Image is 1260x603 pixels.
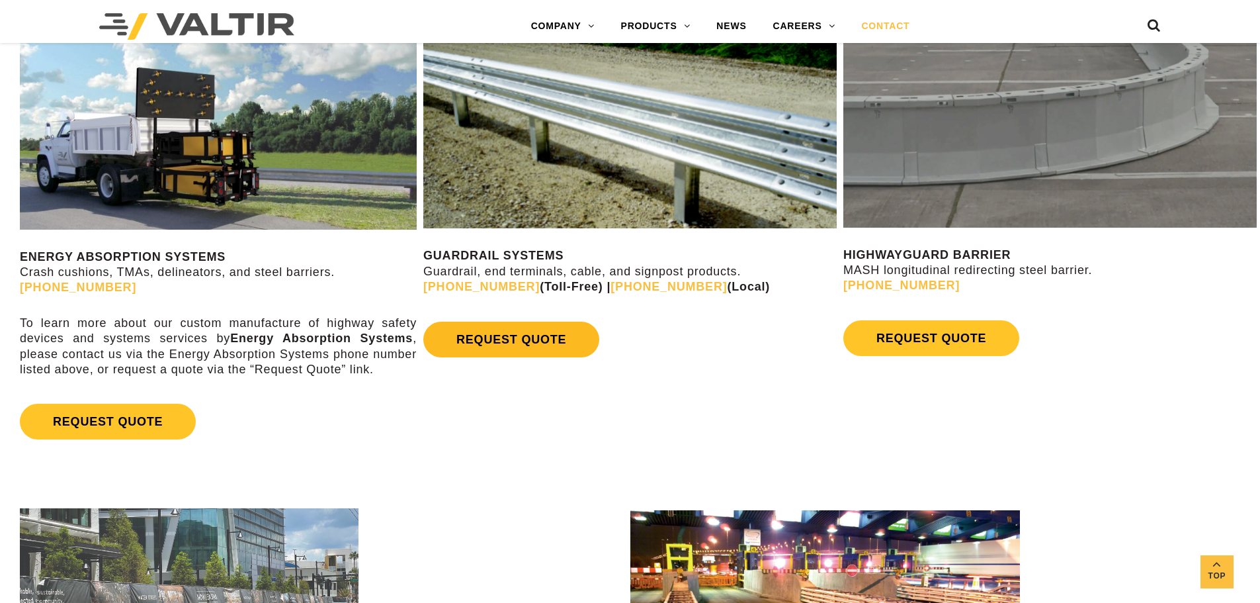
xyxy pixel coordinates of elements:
[99,13,294,40] img: Valtir
[423,280,770,293] strong: (Toll-Free) | (Local)
[848,13,923,40] a: CONTACT
[423,248,837,295] p: Guardrail, end terminals, cable, and signpost products.
[843,248,1011,261] strong: HIGHWAYGUARD BARRIER
[610,280,727,293] a: [PHONE_NUMBER]
[20,250,417,296] p: Crash cushions, TMAs, delineators, and steel barriers.
[20,21,417,229] img: SS180M Contact Us Page Image
[608,13,704,40] a: PRODUCTS
[1200,569,1234,584] span: Top
[423,322,599,357] a: REQUEST QUOTE
[423,249,564,262] strong: GUARDRAIL SYSTEMS
[843,21,1257,227] img: Radius-Barrier-Section-Highwayguard3
[20,316,417,378] p: To learn more about our custom manufacture of highway safety devices and systems services by , pl...
[1200,555,1234,588] a: Top
[423,21,837,228] img: Guardrail Contact Us Page Image
[843,248,1257,294] p: MASH longitudinal redirecting steel barrier.
[843,279,960,292] a: [PHONE_NUMBER]
[20,404,196,440] a: REQUEST QUOTE
[20,250,226,263] strong: ENERGY ABSORPTION SYSTEMS
[20,281,136,294] a: [PHONE_NUMBER]
[760,13,849,40] a: CAREERS
[230,332,413,345] strong: Energy Absorption Systems
[518,13,608,40] a: COMPANY
[423,280,540,293] a: [PHONE_NUMBER]
[843,320,1019,356] a: REQUEST QUOTE
[703,13,759,40] a: NEWS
